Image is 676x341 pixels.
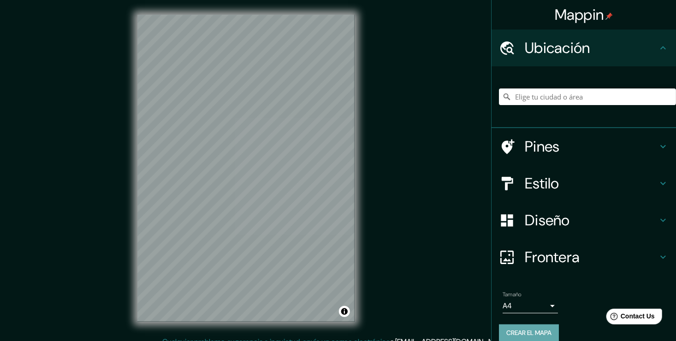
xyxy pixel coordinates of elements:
[492,202,676,239] div: Diseño
[555,5,604,24] font: Mappin
[137,15,355,322] canvas: Mapa
[339,306,350,317] button: Alternar atribución
[492,128,676,165] div: Pines
[492,29,676,66] div: Ubicación
[525,137,658,156] h4: Pines
[525,248,658,266] h4: Frontera
[525,211,658,229] h4: Diseño
[506,327,551,339] font: Crear el mapa
[492,165,676,202] div: Estilo
[525,39,658,57] h4: Ubicación
[594,305,666,331] iframe: Help widget launcher
[503,291,522,299] label: Tamaño
[492,239,676,276] div: Frontera
[525,174,658,193] h4: Estilo
[503,299,558,313] div: A4
[499,88,676,105] input: Elige tu ciudad o área
[605,12,613,20] img: pin-icon.png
